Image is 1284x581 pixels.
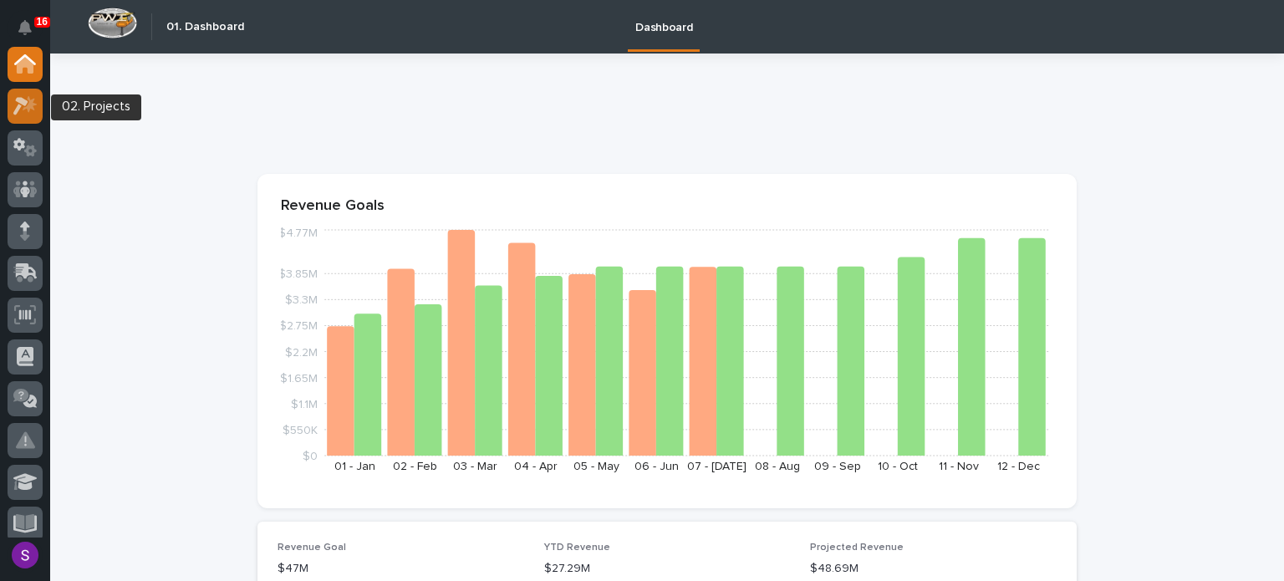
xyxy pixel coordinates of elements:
text: 03 - Mar [453,461,497,472]
tspan: $4.77M [278,227,318,239]
div: Notifications16 [21,20,43,47]
text: 05 - May [573,461,619,472]
p: $47M [278,560,524,578]
button: users-avatar [8,538,43,573]
p: $27.29M [544,560,791,578]
tspan: $550K [283,424,318,436]
p: 16 [37,16,48,28]
text: 06 - Jun [634,461,679,472]
span: Projected Revenue [810,543,904,553]
text: 09 - Sep [814,461,861,472]
text: 10 - Oct [878,461,918,472]
text: 11 - Nov [939,461,979,472]
tspan: $2.75M [279,320,318,332]
span: Revenue Goal [278,543,346,553]
p: Revenue Goals [281,197,1053,216]
tspan: $2.2M [285,346,318,358]
h2: 01. Dashboard [166,20,244,34]
text: 07 - [DATE] [687,461,746,472]
tspan: $3.3M [285,294,318,306]
text: 08 - Aug [755,461,800,472]
text: 01 - Jan [334,461,375,472]
text: 12 - Dec [997,461,1040,472]
tspan: $3.85M [278,268,318,280]
text: 02 - Feb [393,461,437,472]
span: YTD Revenue [544,543,610,553]
img: Workspace Logo [88,8,137,38]
button: Notifications [8,10,43,45]
tspan: $0 [303,451,318,462]
text: 04 - Apr [514,461,558,472]
p: $48.69M [810,560,1057,578]
tspan: $1.1M [291,398,318,410]
tspan: $1.65M [280,372,318,384]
